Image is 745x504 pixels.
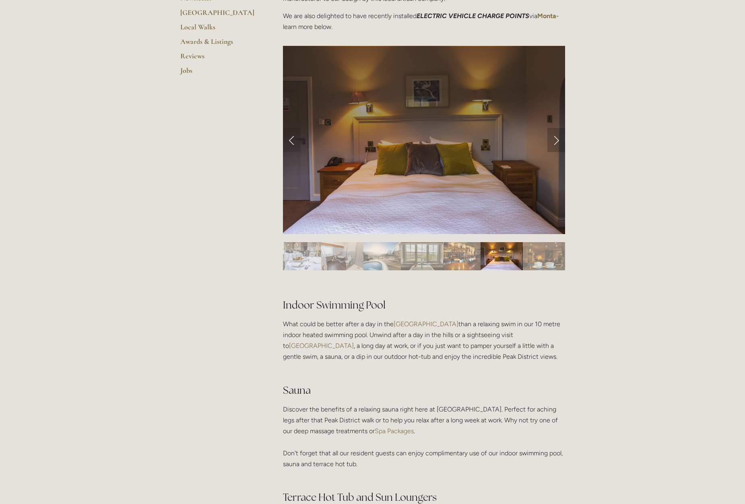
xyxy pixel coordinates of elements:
[180,37,257,51] a: Awards & Listings
[283,10,565,32] p: We are also delighted to have recently installed via - learn more below.
[523,242,565,270] img: Slide 12
[180,23,257,37] a: Local Walks
[443,242,481,270] img: Slide 10
[180,51,257,66] a: Reviews
[283,284,565,312] h2: Indoor Swimming Pool
[180,66,257,80] a: Jobs
[283,404,565,480] p: Discover the benefits of a relaxing sauna right here at [GEOGRAPHIC_DATA]. Perfect for aching leg...
[547,128,565,152] a: Next Slide
[401,242,443,270] img: Slide 9
[417,12,529,20] em: ELECTRIC VEHICLE CHARGE POINTS
[321,242,363,270] img: Slide 7
[284,242,321,270] img: Slide 6
[283,383,565,397] h2: Sauna
[283,319,565,373] p: What could be better after a day in the than a relaxing swim in our 10 metre indoor heated swimmi...
[289,342,354,350] a: [GEOGRAPHIC_DATA]
[537,12,556,20] a: Monta
[481,242,523,270] img: Slide 11
[394,320,458,328] a: [GEOGRAPHIC_DATA]
[375,427,414,435] a: Spa Packages
[363,242,401,270] img: Slide 8
[283,128,301,152] a: Previous Slide
[180,8,257,23] a: [GEOGRAPHIC_DATA]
